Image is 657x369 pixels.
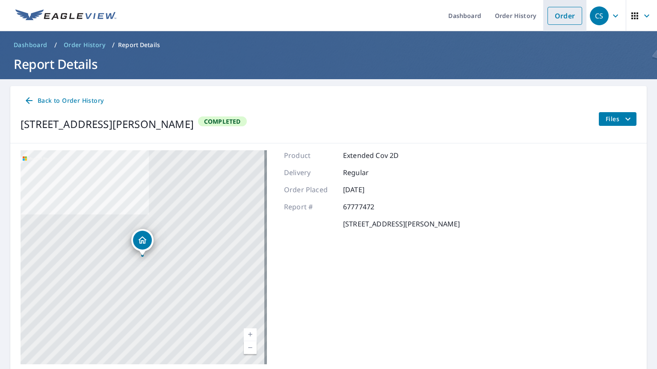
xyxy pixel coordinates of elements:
[24,95,104,106] span: Back to Order History
[131,229,154,256] div: Dropped pin, building 1, Residential property, 5101 Hinkley Rd Stockbridge, MI 49285
[284,184,335,195] p: Order Placed
[10,38,51,52] a: Dashboard
[21,93,107,109] a: Back to Order History
[343,202,394,212] p: 67777472
[118,41,160,49] p: Report Details
[284,150,335,161] p: Product
[112,40,115,50] li: /
[14,41,47,49] span: Dashboard
[606,114,633,124] span: Files
[343,184,394,195] p: [DATE]
[284,202,335,212] p: Report #
[10,38,647,52] nav: breadcrumb
[547,7,582,25] a: Order
[284,167,335,178] p: Delivery
[15,9,116,22] img: EV Logo
[244,328,257,341] a: Current Level 17, Zoom In
[343,219,460,229] p: [STREET_ADDRESS][PERSON_NAME]
[10,55,647,73] h1: Report Details
[343,150,399,161] p: Extended Cov 2D
[598,112,636,126] button: filesDropdownBtn-67777472
[244,341,257,354] a: Current Level 17, Zoom Out
[199,117,246,125] span: Completed
[64,41,105,49] span: Order History
[343,167,394,178] p: Regular
[60,38,109,52] a: Order History
[590,6,609,25] div: CS
[21,116,194,132] div: [STREET_ADDRESS][PERSON_NAME]
[54,40,57,50] li: /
